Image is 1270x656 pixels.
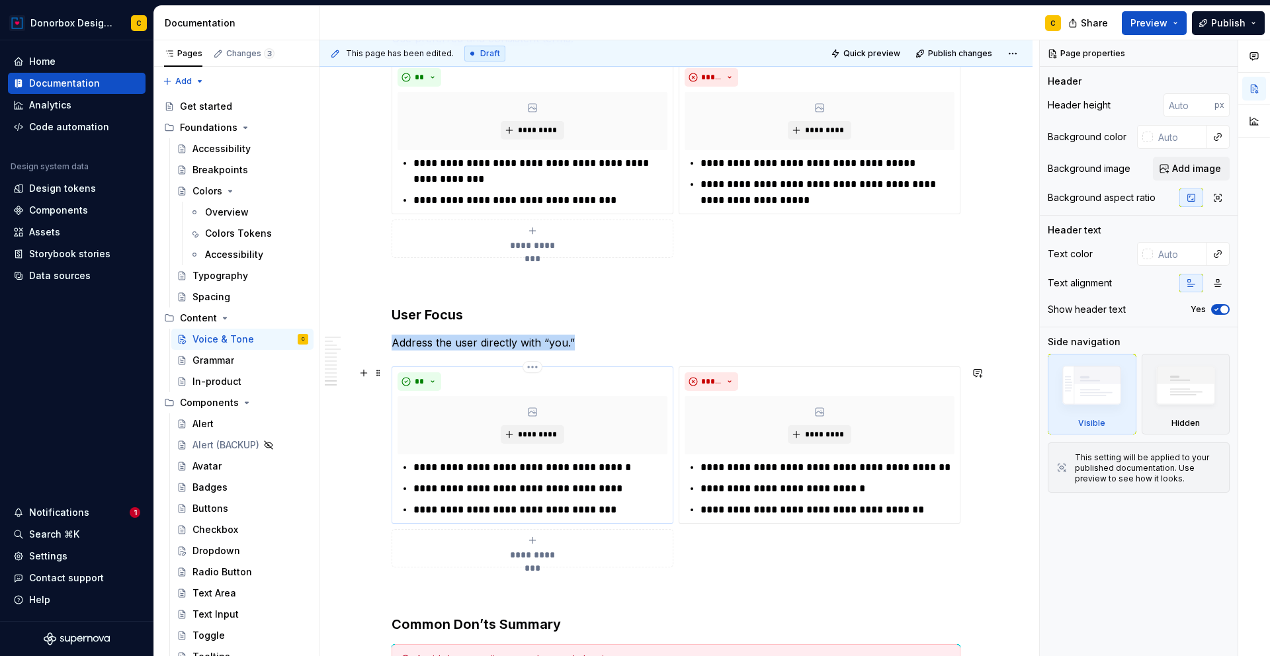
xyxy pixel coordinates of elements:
span: Add [175,76,192,87]
div: Documentation [29,77,100,90]
div: Data sources [29,269,91,282]
div: Donorbox Design System [30,17,115,30]
div: Storybook stories [29,247,110,261]
a: Alert [171,413,314,434]
a: Avatar [171,456,314,477]
span: Share [1081,17,1108,30]
div: Checkbox [192,523,238,536]
button: Notifications1 [8,502,146,523]
span: Draft [480,48,500,59]
a: Voice & ToneC [171,329,314,350]
div: Buttons [192,502,228,515]
span: Preview [1130,17,1167,30]
div: Code automation [29,120,109,134]
div: Voice & Tone [192,333,254,346]
div: Show header text [1048,303,1126,316]
div: Breakpoints [192,163,248,177]
a: Design tokens [8,178,146,199]
button: Preview [1122,11,1187,35]
div: Pages [164,48,202,59]
div: Assets [29,225,60,239]
div: Analytics [29,99,71,112]
a: Code automation [8,116,146,138]
a: Alert (BACKUP) [171,434,314,456]
div: Avatar [192,460,222,473]
div: Text alignment [1048,276,1112,290]
a: Typography [171,265,314,286]
a: Assets [8,222,146,243]
button: Add [159,72,208,91]
div: Header height [1048,99,1111,112]
div: Foundations [180,121,237,134]
a: Colors Tokens [184,223,314,244]
div: C [136,18,142,28]
div: Design tokens [29,182,96,195]
label: Yes [1191,304,1206,315]
div: Overview [205,206,249,219]
button: Share [1062,11,1117,35]
a: In-product [171,371,314,392]
div: Alert (BACKUP) [192,438,259,452]
div: Header text [1048,224,1101,237]
div: Accessibility [205,248,263,261]
span: 1 [130,507,140,518]
div: This setting will be applied to your published documentation. Use preview to see how it looks. [1075,452,1221,484]
div: C [1050,18,1056,28]
a: Text Area [171,583,314,604]
button: Quick preview [827,44,906,63]
a: Spacing [171,286,314,307]
a: Text Input [171,604,314,625]
button: Help [8,589,146,610]
span: This page has been edited. [346,48,454,59]
div: Get started [180,100,232,113]
a: Breakpoints [171,159,314,181]
a: Documentation [8,73,146,94]
a: Radio Button [171,561,314,583]
div: Search ⌘K [29,528,79,541]
a: Overview [184,202,314,223]
div: Text Area [192,587,236,600]
span: Publish changes [928,48,992,59]
div: Typography [192,269,248,282]
div: In-product [192,375,241,388]
input: Auto [1153,242,1206,266]
div: Components [159,392,314,413]
div: Text Input [192,608,239,621]
a: Accessibility [184,244,314,265]
div: Radio Button [192,565,252,579]
div: Background color [1048,130,1126,143]
div: Content [159,307,314,329]
a: Checkbox [171,519,314,540]
div: Header [1048,75,1081,88]
div: Notifications [29,506,89,519]
div: Components [29,204,88,217]
img: 17077652-375b-4f2c-92b0-528c72b71ea0.png [9,15,25,31]
a: Supernova Logo [44,632,110,645]
a: Analytics [8,95,146,116]
a: Colors [171,181,314,202]
div: Settings [29,550,67,563]
div: Toggle [192,629,225,642]
div: Background image [1048,162,1130,175]
a: Data sources [8,265,146,286]
div: Grammar [192,354,234,367]
span: 3 [264,48,275,59]
a: Grammar [171,350,314,371]
button: Add image [1153,157,1230,181]
div: Home [29,55,56,68]
button: Donorbox Design SystemC [3,9,151,37]
button: Contact support [8,567,146,589]
span: Publish [1211,17,1246,30]
button: Publish changes [911,44,998,63]
a: Badges [171,477,314,498]
a: Settings [8,546,146,567]
div: Content [180,311,217,325]
span: Add image [1172,162,1221,175]
button: Publish [1192,11,1265,35]
div: Text color [1048,247,1093,261]
div: Documentation [165,17,314,30]
div: Side navigation [1048,335,1121,348]
a: Home [8,51,146,72]
div: Colors Tokens [205,227,272,240]
div: Dropdown [192,544,240,557]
